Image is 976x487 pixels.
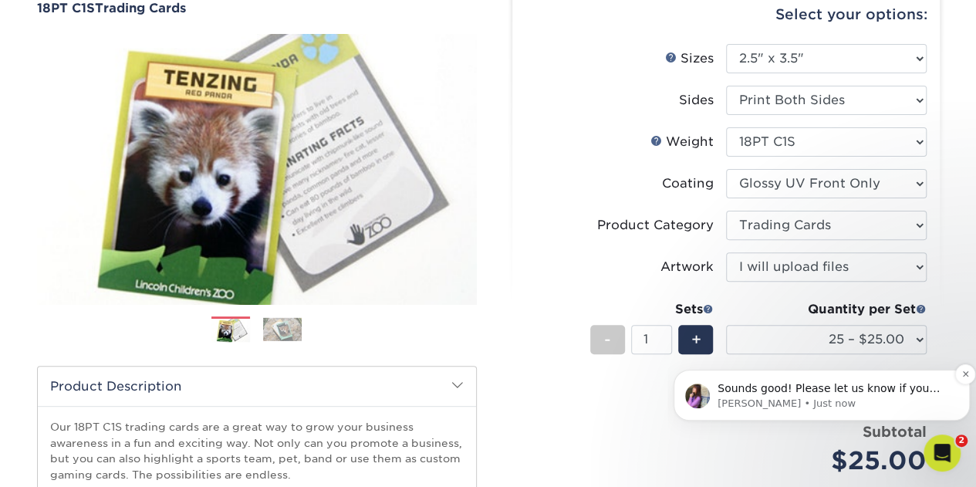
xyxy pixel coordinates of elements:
[110,127,157,143] div: • 5m ago
[924,435,961,472] iframe: Intercom live chat
[37,17,477,321] img: 18PT C1S 01
[726,300,927,319] div: Quantity per Set
[679,91,714,110] div: Sides
[955,435,968,447] span: 2
[271,6,299,34] div: Close
[738,442,927,479] div: $25.00
[691,328,701,351] span: +
[147,69,199,86] div: • Just now
[51,127,107,143] div: Primoprint
[660,258,714,276] div: Artwork
[590,300,714,319] div: Sets
[4,440,131,482] iframe: Google Customer Reviews
[597,216,714,235] div: Product Category
[55,55,728,67] span: Sounds good! Please let us know if you have any questions, or need any assistance, and we are hap...
[650,133,714,151] div: Weight
[35,384,67,394] span: Home
[103,345,205,407] button: Messages
[29,125,47,144] img: Irene avatar
[38,367,476,406] h2: Product Description
[124,384,184,394] span: Messages
[15,125,34,144] img: Jenny avatar
[206,345,309,407] button: Help
[55,69,144,86] div: [PERSON_NAME]
[37,1,477,15] h1: Trading Cards
[263,317,302,341] img: Trading Cards 02
[665,49,714,68] div: Sizes
[604,328,611,351] span: -
[18,54,49,85] img: Profile image for Erica
[114,7,198,33] h1: Messages
[667,337,976,445] iframe: Intercom notifications message
[211,317,250,344] img: Trading Cards 01
[22,113,41,131] img: Erica avatar
[37,1,477,15] a: 18PT C1STrading Cards
[37,1,95,15] span: 18PT C1S
[662,174,714,193] div: Coating
[245,384,269,394] span: Help
[71,298,238,329] button: Send us a message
